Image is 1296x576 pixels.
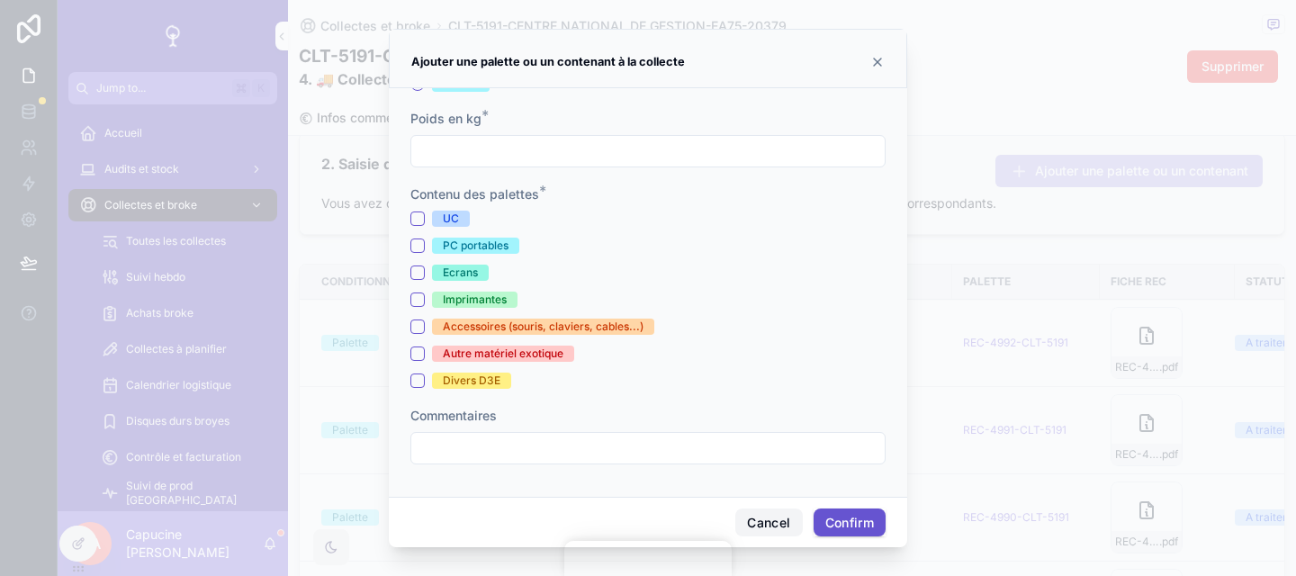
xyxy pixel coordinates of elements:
div: PC portables [443,238,508,254]
span: Poids en kg [410,111,481,126]
div: Ecrans [443,265,478,281]
button: Confirm [814,508,886,537]
span: Commentaires [410,408,497,423]
button: Cancel [735,508,802,537]
div: UC [443,211,459,227]
div: Accessoires (souris, claviers, cables...) [443,319,643,335]
span: Contenu des palettes [410,186,539,202]
div: Imprimantes [443,292,507,308]
div: Divers D3E [443,373,500,389]
h3: Ajouter une palette ou un contenant à la collecte [411,51,685,73]
div: Autre matériel exotique [443,346,563,362]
